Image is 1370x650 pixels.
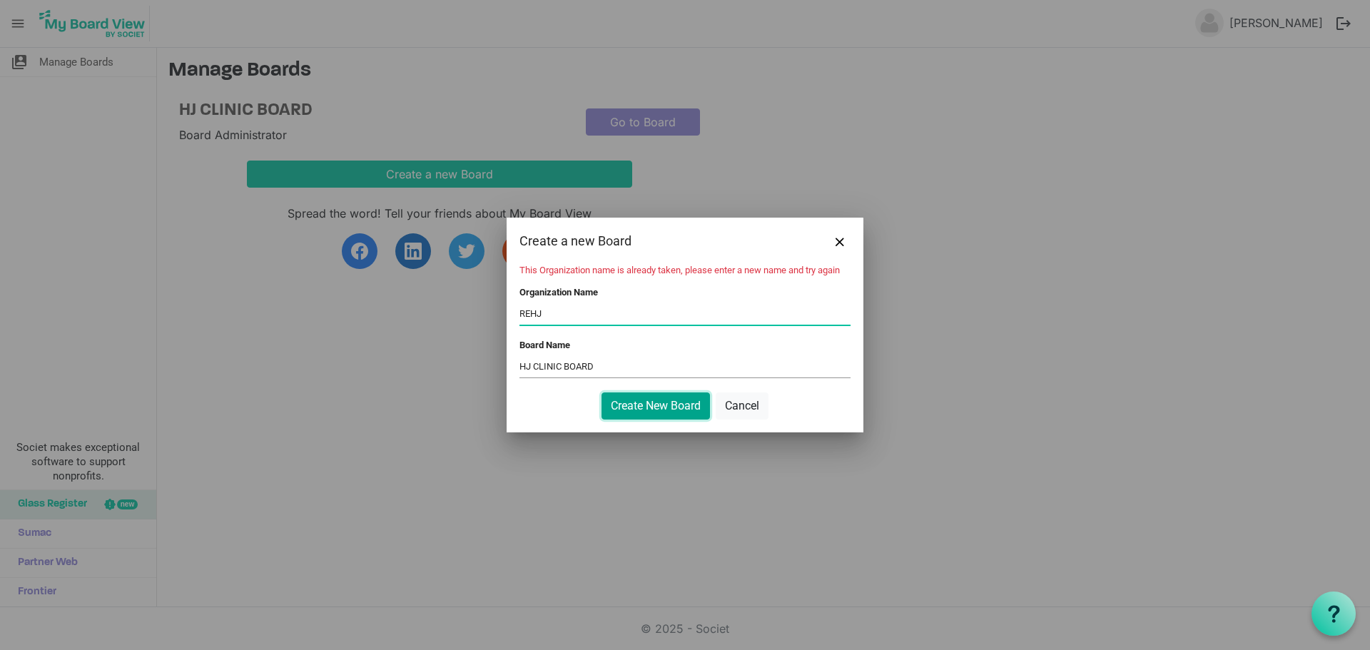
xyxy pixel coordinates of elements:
button: Create New Board [602,392,710,420]
label: Board Name [519,340,570,350]
button: Close [829,230,851,252]
li: This Organization name is already taken, please enter a new name and try again [519,265,851,275]
button: Cancel [716,392,768,420]
label: Organization Name [519,287,598,298]
div: Create a new Board [519,230,784,252]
